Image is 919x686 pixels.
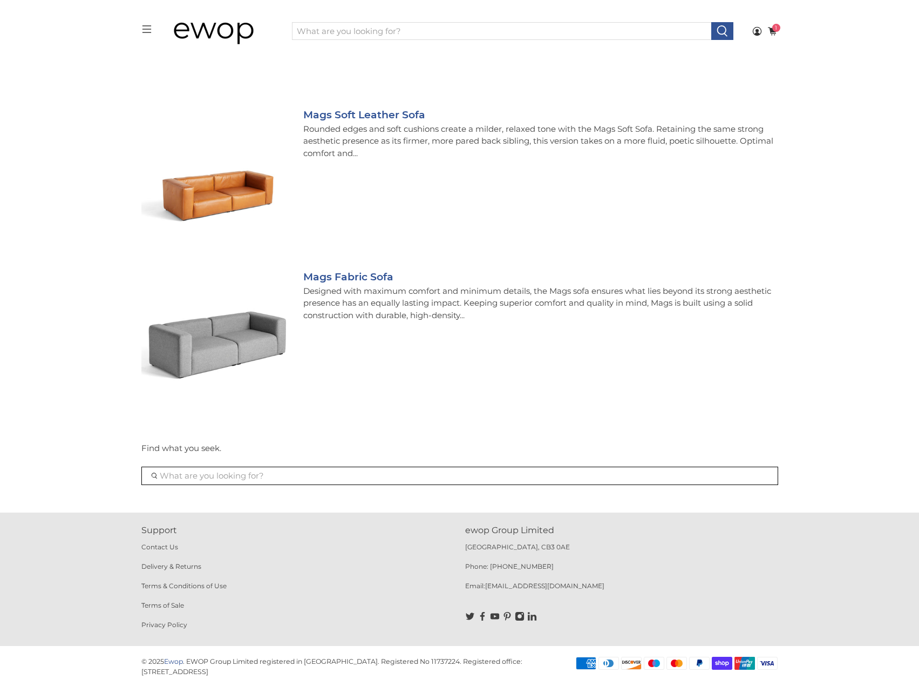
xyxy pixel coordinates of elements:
input: What are you looking for? [141,467,778,485]
p: [GEOGRAPHIC_DATA], CB3 0AE [465,542,778,562]
a: 1 [767,26,777,36]
a: Terms & Conditions of Use [141,582,227,590]
p: Support [141,524,454,537]
p: Find what you seek. [141,442,778,455]
p: Rounded edges and soft cushions create a milder, relaxed tone with the Mags Soft Sofa. Retaining ... [303,123,778,160]
span: 1 [772,24,780,32]
a: Terms of Sale [141,601,184,609]
p: Designed with maximum comfort and minimum details, the Mags sofa ensures what lies beyond its str... [303,285,778,322]
p: Phone: [PHONE_NUMBER] [465,562,778,581]
a: Mags Fabric Sofa [303,271,393,283]
img: HAY Office Mags Fabric Sofa Hallingdal [141,270,292,421]
a: Ewop [164,657,183,665]
p: © 2025 . [141,657,185,665]
a: Privacy Policy [141,621,187,629]
p: ewop Group Limited [465,524,778,537]
p: Email: [465,581,778,601]
a: Contact Us [141,543,178,551]
a: [EMAIL_ADDRESS][DOMAIN_NAME] [485,582,604,590]
a: Delivery & Returns [141,562,201,570]
a: Mags Soft Leather Sofa [303,109,425,121]
img: HAY Office Mags Soft Leather Sofa [141,107,292,259]
p: EWOP Group Limited registered in [GEOGRAPHIC_DATA]. Registered No 11737224. Registered office: [S... [141,657,522,676]
input: What are you looking for? [292,22,712,41]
